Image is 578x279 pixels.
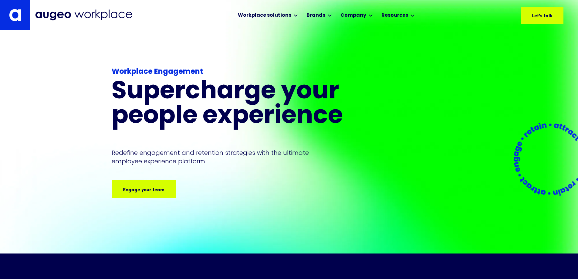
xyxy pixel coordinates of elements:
img: Augeo's "a" monogram decorative logo in white. [9,9,21,21]
h1: Supercharge your people experience [112,80,374,129]
div: Company [340,12,366,19]
a: Let's talk [521,7,563,24]
div: Workplace solutions [238,12,291,19]
div: Brands [306,12,325,19]
a: Engage your team [112,180,176,198]
div: Workplace Engagement [112,66,374,77]
img: Augeo Workplace business unit full logo in mignight blue. [35,9,132,21]
div: Resources [381,12,408,19]
p: Redefine engagement and retention strategies with the ultimate employee experience platform. [112,148,320,165]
